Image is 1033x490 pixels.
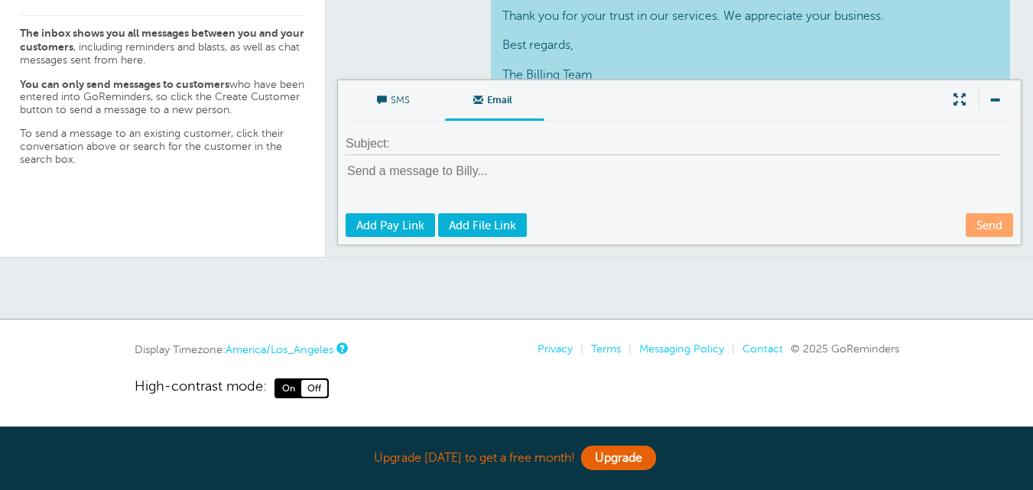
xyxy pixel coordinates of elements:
a: Send [966,213,1013,237]
li: | [573,342,583,355]
p: who have been entered into GoReminders, so click the Create Customer button to send a message to ... [20,78,305,117]
a: This is the timezone being used to display dates and times to you on this device. Click the timez... [336,343,346,353]
span: High-contrast mode: [135,378,267,398]
p: To send a message to an existing customer, click their conversation above or search for the custo... [20,128,305,166]
div: Display Timezone: [135,342,346,356]
a: Messaging Policy [639,342,724,355]
a: Add Pay Link [346,213,435,237]
a: Add File Link [438,213,527,237]
a: High-contrast mode: On Off [135,378,899,398]
a: Terms [591,342,621,355]
input: Subject: [346,133,1001,155]
a: America/Los_Angeles [226,343,333,355]
div: Upgrade [DATE] to get a free month! [135,442,899,475]
span: Off [301,380,327,397]
strong: You can only send messages to customers [20,78,229,90]
strong: The inbox shows you all messages between you and your customers [20,27,304,53]
span: Email [456,80,533,117]
span: Add File Link [449,219,516,232]
span: © 2025 GoReminders [791,342,899,355]
span: On [276,380,301,397]
li: | [621,342,632,355]
span: SMS [357,80,434,117]
p: , including reminders and blasts, as well as chat messages sent from here. [20,27,305,67]
a: Privacy [538,342,573,355]
a: Contact [742,342,783,355]
li: | [724,342,735,355]
span: Add Pay Link [356,219,424,232]
a: Upgrade [581,446,656,470]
